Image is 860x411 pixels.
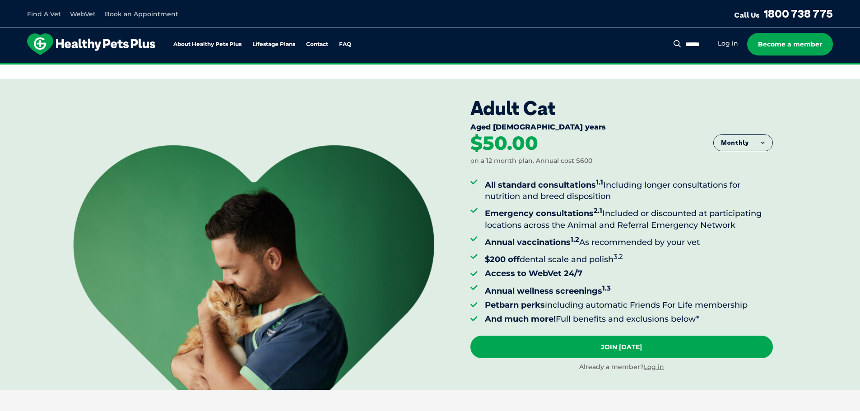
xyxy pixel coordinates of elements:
button: Monthly [714,135,772,151]
li: Including longer consultations for nutrition and breed disposition [485,176,773,202]
div: $50.00 [470,134,538,153]
strong: Annual vaccinations [485,237,579,247]
sup: 2.1 [594,206,602,215]
strong: $200 off [485,254,520,264]
strong: Annual wellness screenings [485,286,611,296]
li: Full benefits and exclusions below* [485,314,773,325]
div: on a 12 month plan. Annual cost $600 [470,157,592,166]
li: As recommended by your vet [485,234,773,248]
sup: 1.1 [596,178,603,186]
div: Already a member? [470,363,773,372]
sup: 3.2 [614,252,623,261]
strong: And much more! [485,314,556,324]
div: Aged [DEMOGRAPHIC_DATA] years [470,123,773,134]
strong: Access to WebVet 24/7 [485,268,582,278]
li: Included or discounted at participating locations across the Animal and Referral Emergency Network [485,205,773,231]
sup: 1.3 [602,284,611,292]
img: <br /> <b>Warning</b>: Undefined variable $title in <b>/var/www/html/current/codepool/wp-content/... [73,145,434,390]
div: Adult Cat [470,97,773,120]
sup: 1.2 [571,235,579,244]
strong: All standard consultations [485,180,603,190]
strong: Emergency consultations [485,208,602,218]
li: including automatic Friends For Life membership [485,300,773,311]
a: Log in [644,363,664,371]
strong: Petbarn perks [485,300,545,310]
li: dental scale and polish [485,251,773,265]
a: Join [DATE] [470,336,773,358]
